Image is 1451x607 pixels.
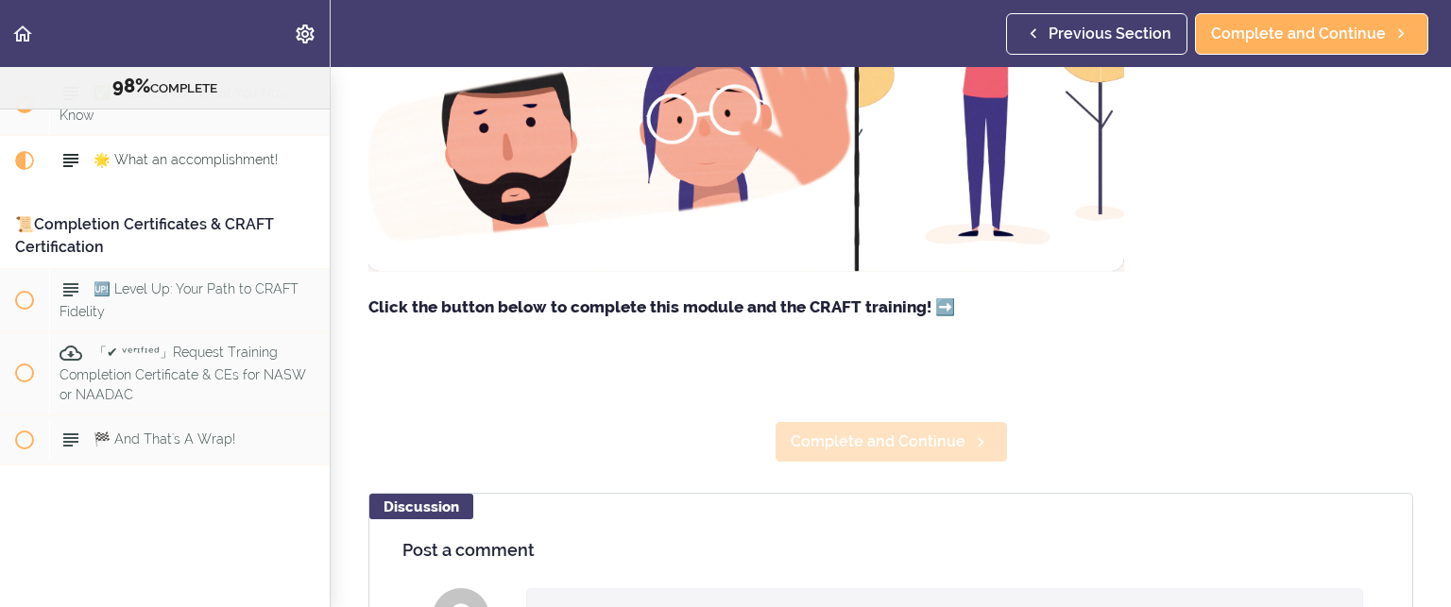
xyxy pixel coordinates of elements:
strong: Click the button below to complete this module and the CRAFT training! ➡️ [368,297,955,316]
svg: Settings Menu [294,23,316,45]
div: COMPLETE [24,75,306,99]
a: Complete and Continue [775,421,1008,463]
a: Complete and Continue [1195,13,1428,55]
svg: Back to course curriculum [11,23,34,45]
span: 「✔ ᵛᵉʳᶦᶠᶦᵉᵈ」Request Training Completion Certificate & CEs for NASW or NAADAC [60,345,306,402]
span: Complete and Continue [1211,23,1386,45]
span: 98% [112,75,150,97]
span: 🏁 And That's A Wrap! [94,432,235,447]
div: Discussion [369,494,473,519]
h4: Post a comment [402,541,1379,560]
span: 🌟 What an accomplishment! [94,152,278,167]
span: Complete and Continue [791,430,965,453]
span: 🆙 Level Up: Your Path to CRAFT Fidelity [60,281,299,318]
span: Previous Section [1049,23,1171,45]
a: Previous Section [1006,13,1187,55]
